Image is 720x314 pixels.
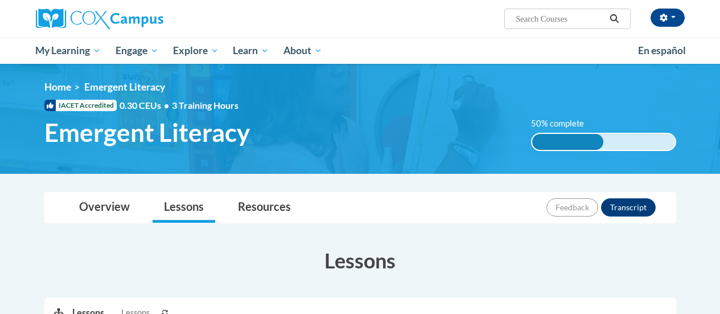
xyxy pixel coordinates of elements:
span: Explore [173,44,219,58]
span: About [283,44,322,58]
div: Main menu [27,38,693,64]
a: Cox Campus [36,9,241,29]
button: Feedback [546,198,598,217]
a: Lessons [153,193,215,223]
label: 50% complete [531,117,596,130]
a: Engage [108,38,166,64]
span: 3 Training Hours [172,100,238,111]
a: About [276,38,330,64]
img: Cox Campus [36,9,163,29]
a: Home [44,81,71,93]
button: Search [606,12,623,26]
a: Resources [227,193,302,223]
button: Account Settings [651,9,685,27]
a: Overview [68,193,141,223]
span: Emergent Literacy [44,117,250,148]
span: My Learning [35,44,101,58]
a: Learn [225,38,276,64]
button: Transcript [601,198,656,217]
span: 0.30 CEUs [120,99,172,112]
a: My Learning [28,38,109,64]
a: Explore [166,38,226,64]
span: Learn [233,44,269,58]
h3: Lessons [44,246,676,275]
span: En español [638,44,686,56]
a: En español [631,39,693,63]
input: Search Courses [515,12,606,26]
span: Engage [116,44,158,58]
div: 50% complete [532,134,604,150]
span: IACET Accredited [44,100,117,111]
span: Emergent Literacy [84,81,165,93]
span: • [164,100,169,111]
